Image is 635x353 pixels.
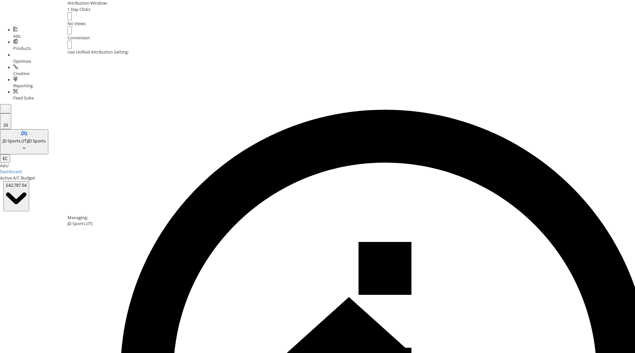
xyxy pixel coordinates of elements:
span: 1 Day Clicks [67,6,90,12]
div: 33 [3,122,9,128]
span: Feed Suite [13,95,34,101]
span: Ads [13,33,21,39]
span: / [7,163,9,169]
span: Reporting [13,83,33,89]
span: No Views [67,20,86,26]
span: JD Sports [28,138,46,144]
button: £42,787.54 [3,181,29,211]
span: Optimize [13,58,31,64]
span: Conversion [67,35,90,41]
span: JD Sports (IT) [3,138,28,144]
span: Creative [13,70,29,76]
span: Products [13,45,31,51]
div: £42,787.54 [6,182,26,188]
span: EC [3,155,8,161]
label: Use Unified Attribution Setting: [67,49,129,55]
